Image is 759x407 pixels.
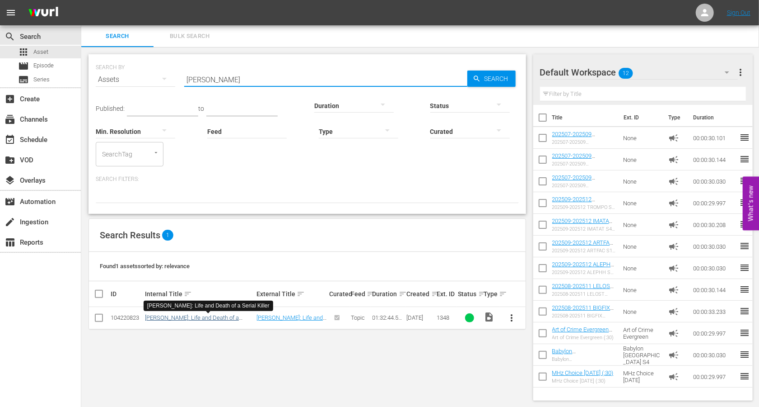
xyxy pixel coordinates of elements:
[481,71,516,87] span: Search
[399,290,407,298] span: sort
[619,149,665,170] td: None
[478,290,486,298] span: sort
[407,314,434,321] div: [DATE]
[739,371,750,382] span: reorder
[111,314,142,321] div: 104220823
[619,214,665,236] td: None
[739,197,750,208] span: reorder
[739,284,750,295] span: reorder
[467,71,516,87] button: Search
[668,133,679,143] span: Ad
[552,152,596,166] a: 202507-202509 SOLDRS_S1_ad
[689,149,739,170] td: 00:00:30.144
[689,366,739,388] td: 00:00:29.997
[552,226,616,232] div: 202509-202512 IMATAT S4 ad
[552,248,616,254] div: 202509-202512 ARTFAC S1 ad
[552,304,614,318] a: 202508-202511 BIGFIX S1_ad
[256,289,327,299] div: External Title
[552,183,616,189] div: 202507-202509 FATALX_S1_ad
[5,237,15,248] span: Reports
[668,176,679,187] span: Ad
[739,154,750,165] span: reorder
[552,218,613,231] a: 202509-202512 IMATAT S4 ad
[619,127,665,149] td: None
[484,312,494,322] span: Video
[668,306,679,317] span: Ad
[552,196,596,209] a: 202509-202512 TROMPO S1 ad
[5,94,15,104] span: Create
[5,155,15,166] span: VOD
[618,105,663,130] th: Ext. ID
[689,279,739,301] td: 00:00:30.144
[739,241,750,251] span: reorder
[33,75,50,84] span: Series
[689,127,739,149] td: 00:00:30.101
[351,314,365,321] span: Topic
[552,105,618,130] th: Title
[147,302,270,310] div: [PERSON_NAME]: Life and Death of a Serial Killer
[87,31,148,42] span: Search
[100,230,160,241] span: Search Results
[33,61,54,70] span: Episode
[735,62,746,83] button: more_vert
[5,134,15,145] span: Schedule
[552,161,616,167] div: 202507-202509 SOLDRS_S1_ad
[162,230,173,241] span: 1
[619,322,665,344] td: Art of Crime Evergreen
[552,356,616,362] div: Babylon [GEOGRAPHIC_DATA] S4 (:30)
[351,289,370,299] div: Feed
[739,327,750,338] span: reorder
[96,67,175,92] div: Assets
[100,263,190,270] span: Found 1 assets sorted by: relevance
[552,174,596,188] a: 202507-202509 FATALX_S1_ad
[552,313,616,319] div: 202508-202511 BIGFIX S1_ad
[5,196,15,207] span: Automation
[484,289,498,299] div: Type
[22,2,65,24] img: ans4CAIJ8jUAAAAAAAAAAAAAAAAAAAAAAAAgQb4GAAAAAAAAAAAAAAAAAAAAAAAAJMjXAAAAAAAAAAAAAAAAAAAAAAAAgAT5G...
[619,366,665,388] td: MHz Choice [DATE]
[5,7,16,18] span: menu
[689,236,739,257] td: 00:00:30.030
[689,214,739,236] td: 00:00:30.208
[727,9,750,16] a: Sign Out
[540,60,738,85] div: Default Workspace
[668,371,679,382] span: Ad
[668,328,679,339] span: Ad
[552,335,616,341] div: Art of Crime Evergreen (:30)
[739,306,750,317] span: reorder
[5,175,15,186] span: Overlays
[431,290,439,298] span: sort
[145,314,242,328] a: [PERSON_NAME]: Life and Death of a Serial Killer
[407,289,434,299] div: Created
[739,219,750,230] span: reorder
[689,170,739,192] td: 00:00:30.030
[663,105,688,130] th: Type
[552,348,615,368] a: Babylon [GEOGRAPHIC_DATA] S4 (:30)
[668,198,679,208] span: Ad
[33,47,48,57] span: Asset
[552,270,616,275] div: 202509-202512 ALEPHH S1 ad
[18,47,29,57] span: Asset
[18,74,29,85] span: Series
[619,236,665,257] td: None
[506,312,517,323] span: more_vert
[96,175,519,183] p: Search Filters:
[735,67,746,78] span: more_vert
[689,322,739,344] td: 00:00:29.997
[458,289,481,299] div: Status
[373,314,404,321] div: 01:32:44.542
[5,114,15,125] span: Channels
[619,170,665,192] td: None
[437,314,449,321] span: 1348
[668,154,679,165] span: Ad
[96,105,125,112] span: Published:
[373,289,404,299] div: Duration
[619,257,665,279] td: None
[501,307,522,329] button: more_vert
[367,290,375,298] span: sort
[552,283,614,296] a: 202508-202511 LELOST S1_ad
[689,192,739,214] td: 00:00:29.997
[619,344,665,366] td: Babylon [GEOGRAPHIC_DATA] S4
[552,131,596,144] a: 202507-202509 PUBLIC_S2_ad
[739,175,750,186] span: reorder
